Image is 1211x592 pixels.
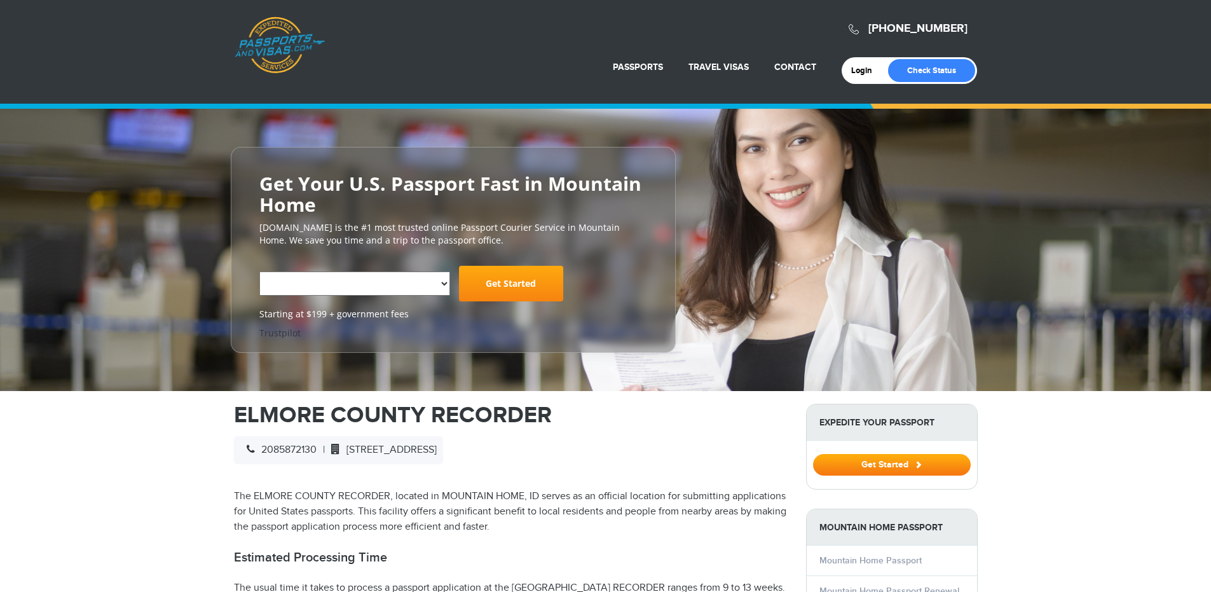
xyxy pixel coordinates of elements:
[813,459,971,469] a: Get Started
[868,22,968,36] a: [PHONE_NUMBER]
[459,266,563,301] a: Get Started
[259,308,647,320] span: Starting at $199 + government fees
[807,404,977,441] strong: Expedite Your Passport
[807,509,977,546] strong: Mountain Home Passport
[888,59,975,82] a: Check Status
[259,327,301,339] a: Trustpilot
[819,555,922,566] a: Mountain Home Passport
[613,62,663,72] a: Passports
[774,62,816,72] a: Contact
[235,17,325,74] a: Passports & [DOMAIN_NAME]
[851,65,881,76] a: Login
[813,454,971,476] button: Get Started
[240,444,317,456] span: 2085872130
[259,221,647,247] p: [DOMAIN_NAME] is the #1 most trusted online Passport Courier Service in Mountain Home. We save yo...
[234,489,787,535] p: The ELMORE COUNTY RECORDER, located in MOUNTAIN HOME, ID serves as an official location for submi...
[234,550,787,565] h2: Estimated Processing Time
[688,62,749,72] a: Travel Visas
[325,444,437,456] span: [STREET_ADDRESS]
[234,436,443,464] div: |
[234,404,787,427] h1: ELMORE COUNTY RECORDER
[259,173,647,215] h2: Get Your U.S. Passport Fast in Mountain Home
